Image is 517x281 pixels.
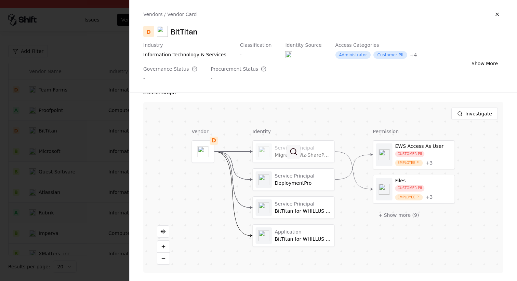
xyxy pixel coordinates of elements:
[395,194,423,201] div: EMPLOYEE PII
[395,185,425,192] div: CUSTOMER PII
[410,52,417,58] div: + 4
[275,173,332,179] div: Service Principal
[192,128,214,135] div: Vendor
[171,26,198,37] div: BitTitan
[240,42,272,48] div: Classification
[211,75,267,82] div: -
[426,160,433,166] div: + 3
[285,51,292,58] img: entra.microsoft.com
[275,208,332,214] div: BitTitan for WHILLUS Collapse Project
[211,66,267,72] div: Procurement Status
[451,108,498,120] button: Investigate
[143,26,154,37] div: D
[143,42,226,48] div: Industry
[466,57,503,70] button: Show More
[395,143,452,150] div: EWS Access As User
[143,75,197,82] div: -
[143,11,197,18] div: Vendors / Vendor Card
[240,51,272,58] div: -
[373,51,407,59] div: Customer PII
[373,209,425,221] button: + Show more (9)
[373,128,455,135] div: Permission
[426,160,433,166] button: +3
[426,194,433,200] button: +3
[335,42,417,48] div: Access Categories
[410,52,417,58] button: +4
[157,26,168,37] img: BitTitan
[395,151,425,157] div: CUSTOMER PII
[143,51,226,58] div: information technology & services
[143,66,197,72] div: Governance Status
[253,128,335,135] div: Identity
[335,51,371,59] div: Administrator
[275,180,332,186] div: DeploymentPro
[275,236,332,242] div: BitTitan for WHILLUS Collapse Project
[395,160,423,166] div: EMPLOYEE PII
[285,42,321,48] div: Identity Source
[426,194,433,200] div: + 3
[275,201,332,207] div: Service Principal
[275,229,332,235] div: Application
[395,178,452,184] div: Files
[210,137,218,145] div: D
